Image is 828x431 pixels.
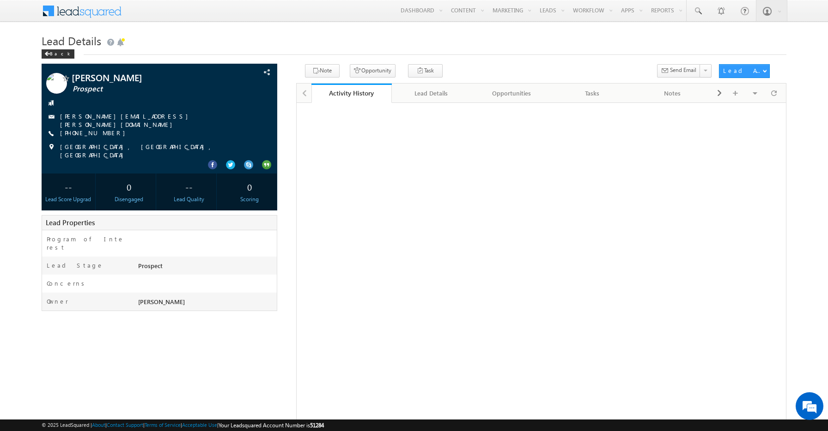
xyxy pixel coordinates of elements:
div: Tasks [560,88,624,99]
span: Your Leadsquared Account Number is [219,422,324,429]
span: © 2025 LeadSquared | | | | | [42,421,324,430]
a: Opportunities [472,84,552,103]
span: Prospect [73,84,220,94]
a: Tasks [552,84,633,103]
div: Lead Score Upgrad [44,195,93,204]
div: Opportunities [479,88,544,99]
span: [GEOGRAPHIC_DATA], [GEOGRAPHIC_DATA], [GEOGRAPHIC_DATA] [60,143,253,159]
a: Notes [633,84,713,103]
div: Disengaged [104,195,153,204]
span: 51284 [310,422,324,429]
div: Notes [640,88,705,99]
div: Lead Details [399,88,464,99]
button: Send Email [657,64,700,78]
button: Note [305,64,340,78]
img: Profile photo [46,73,67,97]
label: Concerns [47,279,88,287]
div: Prospect [136,261,277,274]
div: Activity History [318,89,385,97]
a: Terms of Service [145,422,181,428]
a: [PERSON_NAME][EMAIL_ADDRESS][PERSON_NAME][DOMAIN_NAME] [60,112,193,128]
div: 0 [104,178,153,195]
a: Contact Support [107,422,143,428]
div: 0 [225,178,274,195]
div: Lead Quality [164,195,214,204]
a: Acceptable Use [182,422,217,428]
label: Owner [47,297,68,305]
span: [PERSON_NAME] [72,73,219,82]
div: Lead Actions [723,66,762,75]
div: -- [164,178,214,195]
a: Back [42,49,79,57]
div: Back [42,49,74,59]
a: About [92,422,105,428]
button: Lead Actions [719,64,770,78]
span: [PHONE_NUMBER] [60,129,130,138]
div: -- [44,178,93,195]
label: Program of Interest [47,235,127,251]
label: Lead Stage [47,261,103,269]
div: Scoring [225,195,274,204]
button: Task [408,64,443,78]
span: Send Email [670,66,696,74]
a: Activity History [311,84,392,103]
button: Opportunity [350,64,396,78]
span: Lead Properties [46,218,95,227]
span: [PERSON_NAME] [138,298,185,305]
span: Lead Details [42,33,101,48]
a: Lead Details [392,84,472,103]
